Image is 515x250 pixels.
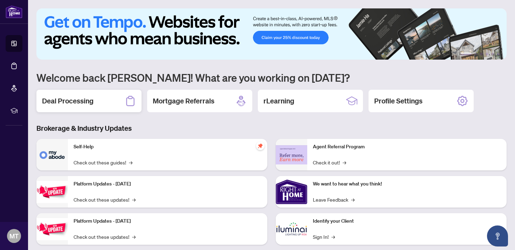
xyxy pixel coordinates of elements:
img: We want to hear what you think! [276,176,307,208]
button: 3 [480,53,483,55]
h2: rLearning [263,96,294,106]
img: logo [6,5,22,18]
p: Agent Referral Program [313,143,501,151]
p: Identify your Client [313,217,501,225]
span: → [351,196,355,203]
h2: Profile Settings [374,96,423,106]
img: Slide 0 [36,8,507,60]
span: → [129,158,132,166]
a: Leave Feedback→ [313,196,355,203]
a: Check it out!→ [313,158,346,166]
button: 1 [460,53,472,55]
button: 4 [486,53,488,55]
img: Platform Updates - July 8, 2025 [36,218,68,240]
span: → [132,196,136,203]
a: Check out these updates!→ [74,196,136,203]
span: → [343,158,346,166]
button: 5 [491,53,494,55]
h3: Brokerage & Industry Updates [36,123,507,133]
img: Agent Referral Program [276,145,307,164]
span: → [132,233,136,241]
img: Platform Updates - July 21, 2025 [36,181,68,203]
h2: Mortgage Referrals [153,96,214,106]
span: → [331,233,335,241]
p: Self-Help [74,143,262,151]
button: 2 [474,53,477,55]
img: Identify your Client [276,213,307,245]
p: Platform Updates - [DATE] [74,180,262,188]
span: MT [9,231,19,241]
p: Platform Updates - [DATE] [74,217,262,225]
img: Self-Help [36,139,68,170]
a: Check out these guides!→ [74,158,132,166]
button: Open asap [487,225,508,246]
a: Sign In!→ [313,233,335,241]
a: Check out these updates!→ [74,233,136,241]
h1: Welcome back [PERSON_NAME]! What are you working on [DATE]? [36,71,507,84]
button: 6 [497,53,500,55]
p: We want to hear what you think! [313,180,501,188]
h2: Deal Processing [42,96,94,106]
span: pushpin [256,142,265,150]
